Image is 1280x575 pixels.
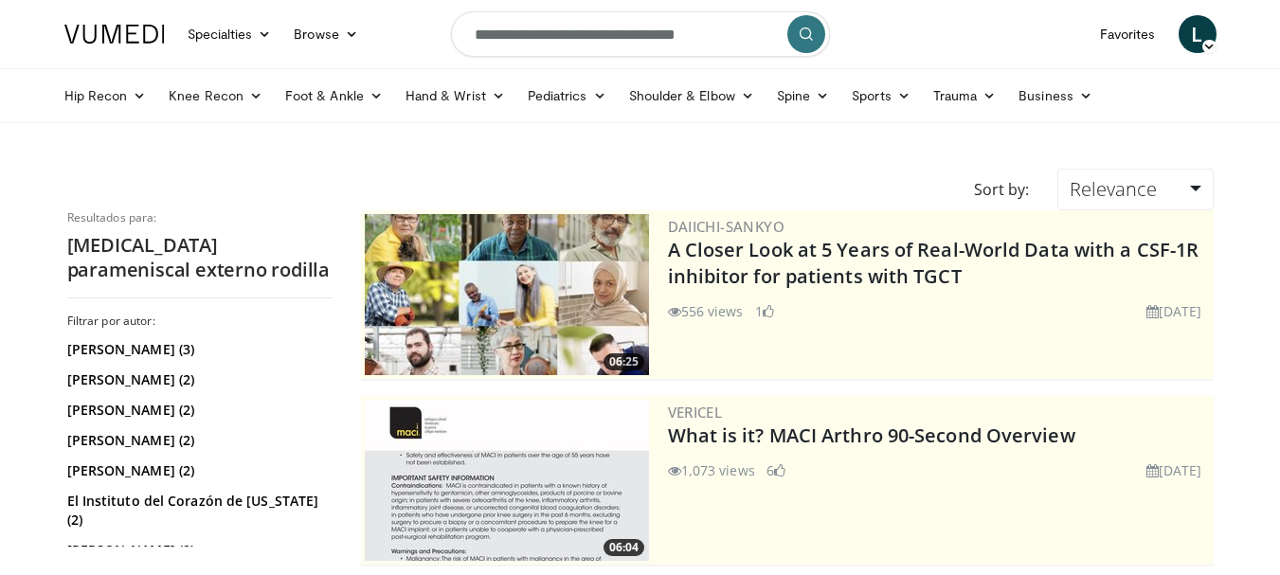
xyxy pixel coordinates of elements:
a: Favorites [1089,15,1167,53]
font: [PERSON_NAME] (2) [67,401,195,419]
font: [PERSON_NAME] (2) [67,461,195,479]
a: Shoulder & Elbow [618,77,766,115]
a: [PERSON_NAME] (2) [67,401,328,420]
img: aa6cc8ed-3dbf-4b6a-8d82-4a06f68b6688.300x170_q85_crop-smart_upscale.jpg [365,400,649,561]
span: 06:04 [604,539,644,556]
a: Pediatrics [516,77,618,115]
a: [PERSON_NAME] (2) [67,461,328,480]
font: Filtrar por autor: [67,313,155,329]
input: Buscar temas, intervenciones [451,11,830,57]
a: Knee Recon [157,77,274,115]
font: Resultados para: [67,209,157,225]
font: [PERSON_NAME] (2) [67,541,195,559]
a: Spine [766,77,840,115]
a: Relevance [1057,169,1213,210]
a: Hand & Wrist [394,77,516,115]
a: Daiichi-Sankyo [668,217,785,236]
img: Logotipo de VuMedi [64,25,165,44]
li: [DATE] [1146,301,1202,321]
span: Relevance [1070,176,1157,202]
a: L [1179,15,1217,53]
a: [PERSON_NAME] (2) [67,431,328,450]
a: Sports [840,77,922,115]
div: Sort by: [960,169,1043,210]
a: Browse [282,15,370,53]
a: Specialties [176,15,283,53]
font: [MEDICAL_DATA] parameniscal externo rodilla [67,232,330,282]
a: [PERSON_NAME] (2) [67,370,328,389]
li: 1 [755,301,774,321]
a: 06:25 [365,214,649,375]
a: [PERSON_NAME] (3) [67,340,328,359]
img: 93c22cae-14d1-47f0-9e4a-a244e824b022.png.300x170_q85_crop-smart_upscale.jpg [365,214,649,375]
a: El Instituto del Corazón de [US_STATE] (2) [67,492,328,530]
font: El Instituto del Corazón de [US_STATE] (2) [67,492,319,529]
a: A Closer Look at 5 Years of Real-World Data with a CSF-1R inhibitor for patients with TGCT [668,237,1199,289]
a: 06:04 [365,400,649,561]
font: [PERSON_NAME] (3) [67,340,195,358]
a: Trauma [922,77,1008,115]
span: 06:25 [604,353,644,370]
font: [PERSON_NAME] (2) [67,370,195,388]
font: [PERSON_NAME] (2) [67,431,195,449]
a: Vericel [668,403,723,422]
a: What is it? MACI Arthro 90-Second Overview [668,422,1075,448]
li: 6 [766,460,785,480]
a: Hip Recon [53,77,158,115]
li: 1,073 views [668,460,755,480]
a: [PERSON_NAME] (2) [67,541,328,560]
li: 556 views [668,301,744,321]
a: Business [1007,77,1104,115]
li: [DATE] [1146,460,1202,480]
a: Foot & Ankle [274,77,394,115]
